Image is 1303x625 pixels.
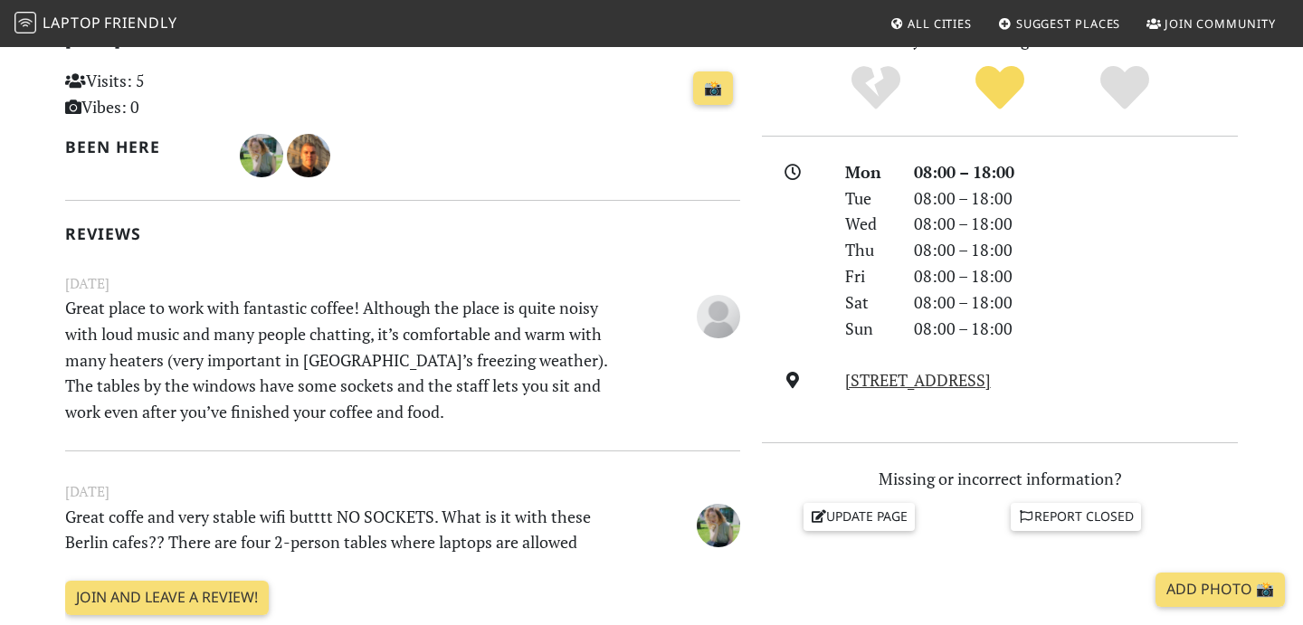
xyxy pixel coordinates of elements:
[903,211,1249,237] div: 08:00 – 18:00
[14,12,36,33] img: LaptopFriendly
[697,504,740,547] img: 4063-lior.jpg
[65,68,276,120] p: Visits: 5 Vibes: 0
[1156,573,1285,607] a: Add Photo 📸
[834,211,903,237] div: Wed
[240,134,283,177] img: 4063-lior.jpg
[903,185,1249,212] div: 08:00 – 18:00
[1016,15,1121,32] span: Suggest Places
[845,369,991,391] a: [STREET_ADDRESS]
[1062,63,1187,113] div: Definitely!
[834,237,903,263] div: Thu
[697,512,740,534] span: Lior
[903,316,1249,342] div: 08:00 – 18:00
[43,13,101,33] span: Laptop
[54,295,635,425] p: Great place to work with fantastic coffee! Although the place is quite noisy with loud music and ...
[287,143,330,165] span: Alexander Monsanto
[54,272,751,295] small: [DATE]
[937,63,1062,113] div: Yes
[908,15,972,32] span: All Cities
[287,134,330,177] img: 3797-alexander.jpg
[762,466,1238,492] p: Missing or incorrect information?
[882,7,979,40] a: All Cities
[697,295,740,338] img: blank-535327c66bd565773addf3077783bbfce4b00ec00e9fd257753287c682c7fa38.png
[54,480,751,503] small: [DATE]
[834,263,903,289] div: Fri
[903,263,1249,289] div: 08:00 – 18:00
[834,289,903,316] div: Sat
[903,237,1249,263] div: 08:00 – 18:00
[1165,15,1276,32] span: Join Community
[65,581,269,615] a: Join and leave a review!
[834,159,903,185] div: Mon
[834,316,903,342] div: Sun
[14,8,177,40] a: LaptopFriendly LaptopFriendly
[104,13,176,33] span: Friendly
[1139,7,1283,40] a: Join Community
[1011,503,1141,530] a: Report closed
[240,143,287,165] span: Lior
[693,71,733,106] a: 📸
[65,224,740,243] h2: Reviews
[697,303,740,325] span: Anonymous
[903,289,1249,316] div: 08:00 – 18:00
[903,159,1249,185] div: 08:00 – 18:00
[834,185,903,212] div: Tue
[991,7,1128,40] a: Suggest Places
[804,503,916,530] a: Update page
[54,504,635,556] p: Great coffe and very stable wifi butttt NO SOCKETS. What is it with these Berlin cafes?? There ar...
[813,63,938,113] div: No
[65,137,218,156] h2: Been here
